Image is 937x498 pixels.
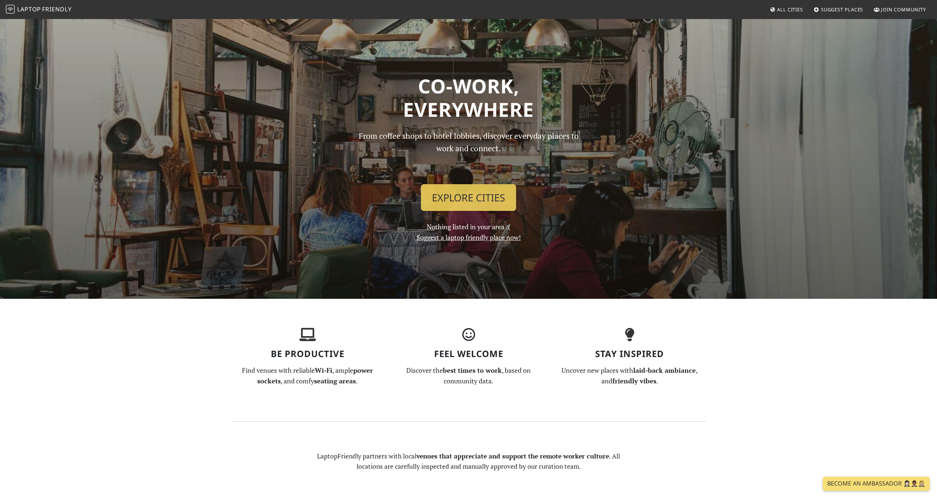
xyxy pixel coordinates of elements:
strong: best times to work [443,366,502,375]
strong: Wi-Fi [315,366,332,375]
strong: venues that appreciate and support the remote worker culture [417,452,609,460]
span: All Cities [777,6,803,13]
span: Suggest Places [821,6,863,13]
h1: Co-work, Everywhere [231,74,706,121]
strong: laid-back ambiance [633,366,696,375]
p: Discover the , based on community data. [392,365,545,386]
span: Laptop [17,5,41,13]
img: LaptopFriendly [6,5,15,14]
p: From coffee shops to hotel lobbies, discover everyday places to work and connect. [352,130,585,178]
a: LaptopFriendly LaptopFriendly [6,3,72,16]
a: Explore Cities [421,184,516,211]
a: Join Community [871,3,929,16]
a: All Cities [767,3,806,16]
p: Find venues with reliable , ample , and comfy . [231,365,384,386]
div: Nothing listed in your area :( [348,130,589,243]
h3: Feel Welcome [392,349,545,359]
a: Suggest a laptop friendly place now! [417,233,521,242]
p: Uncover new places with , and . [553,365,706,386]
span: Join Community [881,6,926,13]
h3: Be Productive [231,349,384,359]
h3: Stay Inspired [553,349,706,359]
a: Suggest Places [811,3,866,16]
strong: friendly vibes [612,376,656,385]
strong: seating areas [314,376,356,385]
p: LaptopFriendly partners with local . All locations are carefully inspected and manually approved ... [312,451,625,472]
span: Friendly [42,5,71,13]
a: Become an Ambassador 🤵🏻‍♀️🤵🏾‍♂️🤵🏼‍♀️ [823,477,930,491]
